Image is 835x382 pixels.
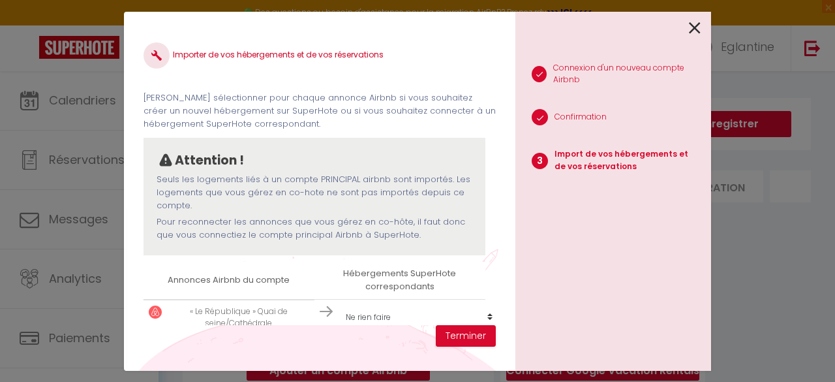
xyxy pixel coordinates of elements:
[314,262,485,299] th: Hébergements SuperHote correspondants
[532,153,548,169] span: 3
[168,306,309,330] p: « Le République » Quai de seine/Cathédrale
[157,173,472,213] p: Seuls les logements liés à un compte PRINCIPAL airbnb sont importés. Les logements que vous gérez...
[553,62,701,87] p: Connexion d'un nouveau compte Airbnb
[144,42,496,69] h4: Importer de vos hébergements et de vos réservations
[554,111,607,123] p: Confirmation
[436,325,496,347] button: Terminer
[175,151,244,170] p: Attention !
[157,215,472,242] p: Pour reconnecter les annonces que vous gérez en co-hôte, il faut donc que vous connectiez le comp...
[144,91,496,131] p: [PERSON_NAME] sélectionner pour chaque annonce Airbnb si vous souhaitez créer un nouvel hébergeme...
[144,262,314,299] th: Annonces Airbnb du compte
[554,148,701,173] p: Import de vos hébergements et de vos réservations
